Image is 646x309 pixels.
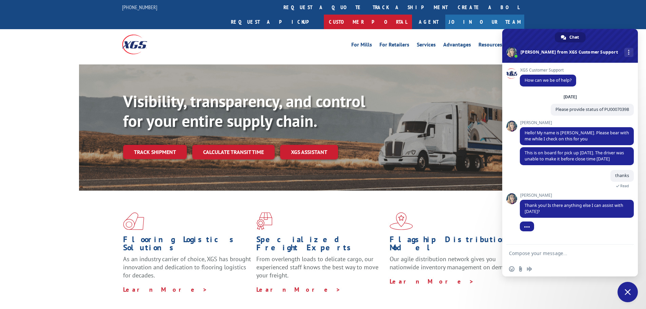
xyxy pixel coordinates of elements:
[417,42,436,50] a: Services
[192,145,275,159] a: Calculate transit time
[256,212,272,230] img: xgs-icon-focused-on-flooring-red
[509,266,514,272] span: Insert an emoji
[123,212,144,230] img: xgs-icon-total-supply-chain-intelligence-red
[624,48,633,57] div: More channels
[123,235,251,255] h1: Flooring Logistics Solutions
[256,286,341,293] a: Learn More >
[256,235,385,255] h1: Specialized Freight Experts
[520,120,634,125] span: [PERSON_NAME]
[615,173,629,178] span: thanks
[525,150,624,162] span: This is on board for pick up [DATE]. The driver was unable to make it before close time [DATE]
[478,42,502,50] a: Resources
[351,42,372,50] a: For Mills
[564,95,577,99] div: [DATE]
[569,32,579,42] span: Chat
[324,15,412,29] a: Customer Portal
[527,266,532,272] span: Audio message
[280,145,338,159] a: XGS ASSISTANT
[525,77,571,83] span: How can we be of help?
[379,42,409,50] a: For Retailers
[555,107,629,112] span: Please provide status of PU00070398
[390,277,474,285] a: Learn More >
[390,212,413,230] img: xgs-icon-flagship-distribution-model-red
[256,255,385,285] p: From overlength loads to delicate cargo, our experienced staff knows the best way to move your fr...
[525,202,623,214] span: Thank you! Is there anything else I can assist with [DATE]?
[123,145,187,159] a: Track shipment
[509,250,616,256] textarea: Compose your message...
[618,282,638,302] div: Close chat
[122,4,157,11] a: [PHONE_NUMBER]
[620,184,629,188] span: Read
[443,42,471,50] a: Advantages
[555,32,586,42] div: Chat
[123,286,208,293] a: Learn More >
[520,193,634,198] span: [PERSON_NAME]
[123,255,251,279] span: As an industry carrier of choice, XGS has brought innovation and dedication to flooring logistics...
[226,15,324,29] a: Request a pickup
[390,235,518,255] h1: Flagship Distribution Model
[520,68,576,73] span: XGS Customer Support
[445,15,524,29] a: Join Our Team
[412,15,445,29] a: Agent
[518,266,523,272] span: Send a file
[390,255,514,271] span: Our agile distribution network gives you nationwide inventory management on demand.
[123,91,365,131] b: Visibility, transparency, and control for your entire supply chain.
[525,130,629,142] span: Hello! My name is [PERSON_NAME]. Please bear with me while I check on this for you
